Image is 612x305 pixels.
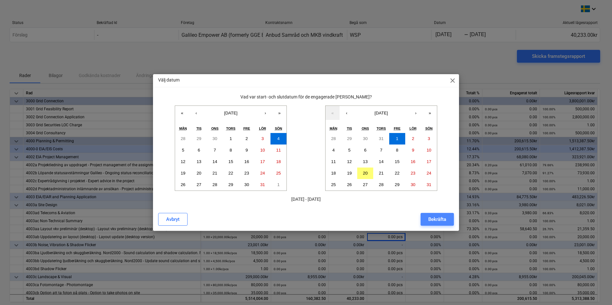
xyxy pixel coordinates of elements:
[423,106,437,120] button: »
[196,127,201,130] abbr: tisdag
[270,179,286,191] button: 1 juni 2025
[239,168,255,179] button: 23 maj 2025
[259,127,266,130] abbr: lördag
[207,133,223,145] button: 30 april 2025
[374,111,388,115] span: [DATE]
[427,159,431,164] abbr: 17 augusti 2025
[380,148,382,152] abbr: 7 augusti 2025
[395,171,399,176] abbr: 22 augusti 2025
[373,168,389,179] button: 21 augusti 2025
[373,179,389,191] button: 28 augusti 2025
[191,168,207,179] button: 20 maj 2025
[244,159,249,164] abbr: 16 maj 2025
[260,159,265,164] abbr: 17 maj 2025
[357,156,373,168] button: 13 augusti 2025
[197,136,201,141] abbr: 29 april 2025
[239,133,255,145] button: 2 maj 2025
[229,159,233,164] abbr: 15 maj 2025
[412,136,414,141] abbr: 2 augusti 2025
[363,171,368,176] abbr: 20 augusti 2025
[181,159,185,164] abbr: 12 maj 2025
[395,159,399,164] abbr: 15 augusti 2025
[379,159,384,164] abbr: 14 augusti 2025
[175,145,191,156] button: 5 maj 2025
[207,145,223,156] button: 7 maj 2025
[331,136,336,141] abbr: 28 juli 2025
[331,159,336,164] abbr: 11 augusti 2025
[342,145,358,156] button: 5 augusti 2025
[244,182,249,187] abbr: 30 maj 2025
[373,156,389,168] button: 14 augusti 2025
[213,136,217,141] abbr: 30 april 2025
[326,179,342,191] button: 25 augusti 2025
[357,179,373,191] button: 27 augusti 2025
[262,136,264,141] abbr: 3 maj 2025
[260,171,265,176] abbr: 24 maj 2025
[425,127,433,130] abbr: söndag
[229,148,232,152] abbr: 8 maj 2025
[223,168,239,179] button: 22 maj 2025
[239,145,255,156] button: 9 maj 2025
[223,133,239,145] button: 1 maj 2025
[411,182,415,187] abbr: 30 augusti 2025
[357,145,373,156] button: 6 augusti 2025
[449,77,456,84] span: close
[213,171,217,176] abbr: 21 maj 2025
[348,148,350,152] abbr: 5 augusti 2025
[347,171,352,176] abbr: 19 augusti 2025
[239,156,255,168] button: 16 maj 2025
[175,168,191,179] button: 19 maj 2025
[342,168,358,179] button: 19 augusti 2025
[191,179,207,191] button: 27 maj 2025
[347,159,352,164] abbr: 12 augusti 2025
[326,106,340,120] button: «
[389,179,405,191] button: 29 augusti 2025
[179,127,187,130] abbr: måndag
[191,145,207,156] button: 6 maj 2025
[277,136,279,141] abbr: 4 maj 2025
[394,127,400,130] abbr: fredag
[207,156,223,168] button: 14 maj 2025
[332,148,334,152] abbr: 4 augusti 2025
[411,171,415,176] abbr: 23 augusti 2025
[260,182,265,187] abbr: 31 maj 2025
[326,156,342,168] button: 11 augusti 2025
[226,127,235,130] abbr: torsdag
[342,156,358,168] button: 12 augusti 2025
[405,168,421,179] button: 23 augusti 2025
[175,156,191,168] button: 12 maj 2025
[428,136,430,141] abbr: 3 augusti 2025
[246,136,248,141] abbr: 2 maj 2025
[189,106,203,120] button: ‹
[412,148,414,152] abbr: 9 augusti 2025
[246,148,248,152] abbr: 9 maj 2025
[223,145,239,156] button: 8 maj 2025
[272,106,286,120] button: »
[277,182,279,187] abbr: 1 juni 2025
[357,168,373,179] button: 20 augusti 2025
[239,179,255,191] button: 30 maj 2025
[396,136,398,141] abbr: 1 augusti 2025
[175,133,191,145] button: 28 april 2025
[182,148,184,152] abbr: 5 maj 2025
[175,179,191,191] button: 26 maj 2025
[197,159,201,164] abbr: 13 maj 2025
[421,133,437,145] button: 3 augusti 2025
[181,171,185,176] abbr: 19 maj 2025
[331,171,336,176] abbr: 18 augusti 2025
[213,159,217,164] abbr: 14 maj 2025
[276,159,281,164] abbr: 18 maj 2025
[260,148,265,152] abbr: 10 maj 2025
[223,156,239,168] button: 15 maj 2025
[224,111,238,115] span: [DATE]
[191,156,207,168] button: 13 maj 2025
[326,145,342,156] button: 4 augusti 2025
[229,136,232,141] abbr: 1 maj 2025
[379,171,384,176] abbr: 21 augusti 2025
[181,136,185,141] abbr: 28 april 2025
[389,133,405,145] button: 1 augusti 2025
[275,127,282,130] abbr: söndag
[409,106,423,120] button: ›
[198,148,200,152] abbr: 6 maj 2025
[255,168,271,179] button: 24 maj 2025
